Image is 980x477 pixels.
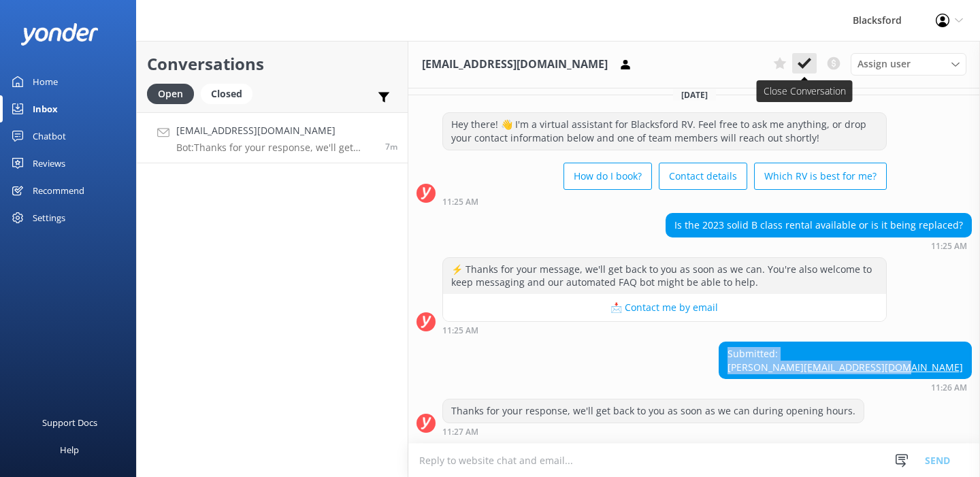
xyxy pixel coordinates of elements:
[719,382,972,392] div: Oct 06 2025 11:26am (UTC -06:00) America/Chihuahua
[931,384,967,392] strong: 11:26 AM
[147,84,194,104] div: Open
[176,123,375,138] h4: [EMAIL_ADDRESS][DOMAIN_NAME]
[33,204,65,231] div: Settings
[42,409,97,436] div: Support Docs
[33,177,84,204] div: Recommend
[666,241,972,250] div: Oct 06 2025 11:25am (UTC -06:00) America/Chihuahua
[443,113,886,149] div: Hey there! 👋 I'm a virtual assistant for Blacksford RV. Feel free to ask me anything, or drop you...
[33,68,58,95] div: Home
[666,214,971,237] div: Is the 2023 solid B class rental available or is it being replaced?
[754,163,887,190] button: Which RV is best for me?
[442,325,887,335] div: Oct 06 2025 11:25am (UTC -06:00) America/Chihuahua
[442,198,478,206] strong: 11:25 AM
[563,163,652,190] button: How do I book?
[201,86,259,101] a: Closed
[442,427,864,436] div: Oct 06 2025 11:27am (UTC -06:00) America/Chihuahua
[931,242,967,250] strong: 11:25 AM
[20,23,99,46] img: yonder-white-logo.png
[385,141,397,152] span: Oct 06 2025 11:26am (UTC -06:00) America/Chihuahua
[147,51,397,77] h2: Conversations
[137,112,408,163] a: [EMAIL_ADDRESS][DOMAIN_NAME]Bot:Thanks for your response, we'll get back to you as soon as we can...
[443,399,864,423] div: Thanks for your response, we'll get back to you as soon as we can during opening hours.
[442,327,478,335] strong: 11:25 AM
[851,53,966,75] div: Assign User
[147,86,201,101] a: Open
[443,258,886,294] div: ⚡ Thanks for your message, we'll get back to you as soon as we can. You're also welcome to keep m...
[857,56,911,71] span: Assign user
[443,294,886,321] button: 📩 Contact me by email
[201,84,252,104] div: Closed
[442,428,478,436] strong: 11:27 AM
[33,122,66,150] div: Chatbot
[176,142,375,154] p: Bot: Thanks for your response, we'll get back to you as soon as we can during opening hours.
[422,56,608,73] h3: [EMAIL_ADDRESS][DOMAIN_NAME]
[60,436,79,463] div: Help
[33,95,58,122] div: Inbox
[804,361,963,374] a: [EMAIL_ADDRESS][DOMAIN_NAME]
[659,163,747,190] button: Contact details
[33,150,65,177] div: Reviews
[673,89,716,101] span: [DATE]
[442,197,887,206] div: Oct 06 2025 11:25am (UTC -06:00) America/Chihuahua
[719,342,971,378] div: Submitted: [PERSON_NAME]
